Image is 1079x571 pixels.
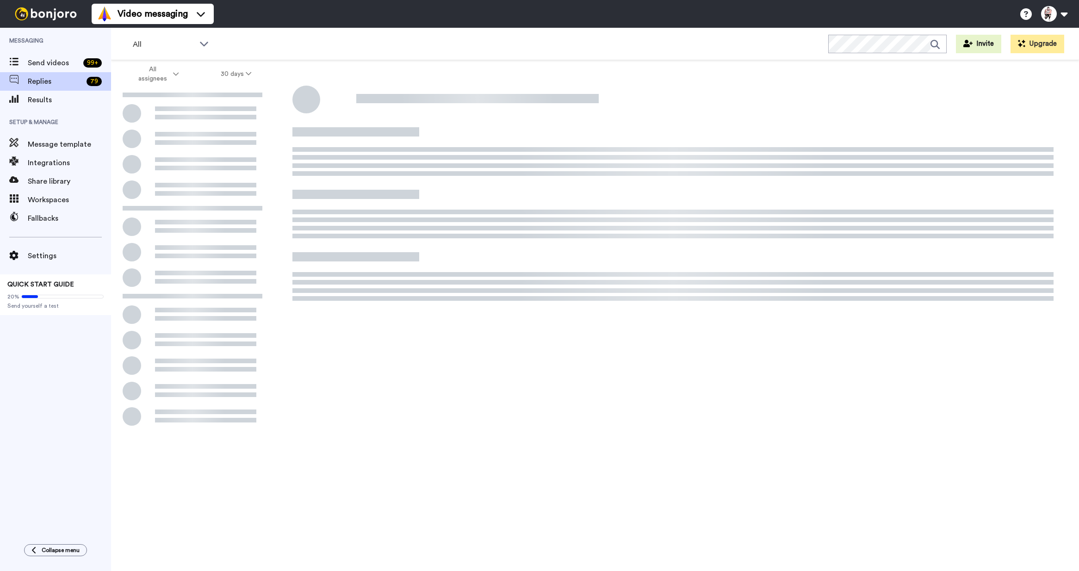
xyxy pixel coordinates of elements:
[83,58,102,68] div: 99 +
[42,546,80,554] span: Collapse menu
[28,57,80,68] span: Send videos
[28,94,111,106] span: Results
[7,293,19,300] span: 20%
[28,76,83,87] span: Replies
[1011,35,1064,53] button: Upgrade
[28,213,111,224] span: Fallbacks
[97,6,112,21] img: vm-color.svg
[28,157,111,168] span: Integrations
[24,544,87,556] button: Collapse menu
[956,35,1001,53] button: Invite
[118,7,188,20] span: Video messaging
[7,302,104,310] span: Send yourself a test
[134,65,171,83] span: All assignees
[87,77,102,86] div: 79
[28,250,111,261] span: Settings
[11,7,81,20] img: bj-logo-header-white.svg
[28,176,111,187] span: Share library
[28,139,111,150] span: Message template
[28,194,111,205] span: Workspaces
[7,281,74,288] span: QUICK START GUIDE
[200,66,273,82] button: 30 days
[113,61,200,87] button: All assignees
[133,39,195,50] span: All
